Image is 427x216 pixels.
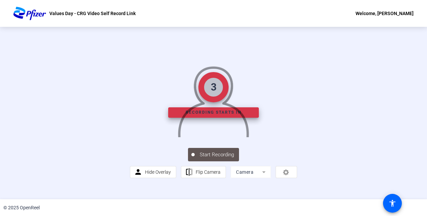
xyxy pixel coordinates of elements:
[145,169,171,175] span: Hide Overlay
[49,9,136,17] p: Values Day - CRG Video Self Record Link
[185,168,193,176] mat-icon: flip
[188,148,239,161] button: Start Recording
[177,62,249,137] img: overlay
[196,169,221,175] span: Flip Camera
[388,199,396,207] mat-icon: accessibility
[3,204,40,211] div: © 2025 OpenReel
[134,168,142,176] mat-icon: person
[130,166,176,178] button: Hide Overlay
[195,151,239,159] span: Start Recording
[181,166,226,178] button: Flip Camera
[13,7,46,20] img: OpenReel logo
[211,79,217,95] div: 3
[355,9,414,17] div: Welcome, [PERSON_NAME]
